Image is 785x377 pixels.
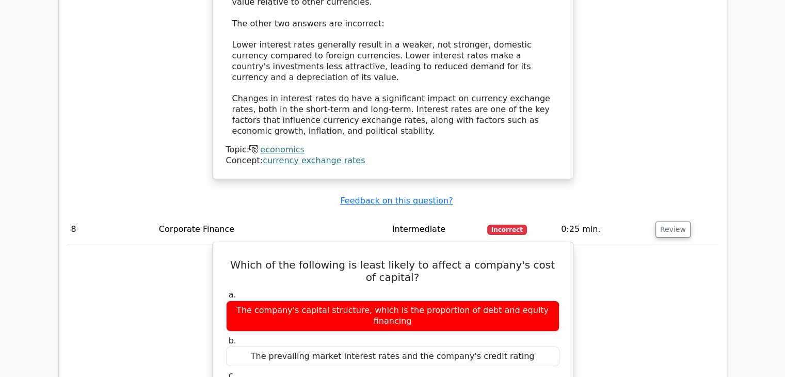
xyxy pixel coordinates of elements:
div: The company's capital structure, which is the proportion of debt and equity financing [226,301,559,332]
td: 0:25 min. [557,215,651,244]
h5: Which of the following is least likely to affect a company's cost of capital? [225,259,560,284]
div: Topic: [226,145,559,155]
td: 8 [67,215,155,244]
a: currency exchange rates [263,155,365,165]
td: Intermediate [388,215,483,244]
a: economics [260,145,305,154]
a: Feedback on this question? [340,196,453,206]
span: a. [229,290,236,300]
div: Concept: [226,155,559,166]
div: The prevailing market interest rates and the company's credit rating [226,347,559,367]
span: Incorrect [487,225,527,235]
span: b. [229,336,236,345]
button: Review [655,222,691,238]
td: Corporate Finance [155,215,388,244]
